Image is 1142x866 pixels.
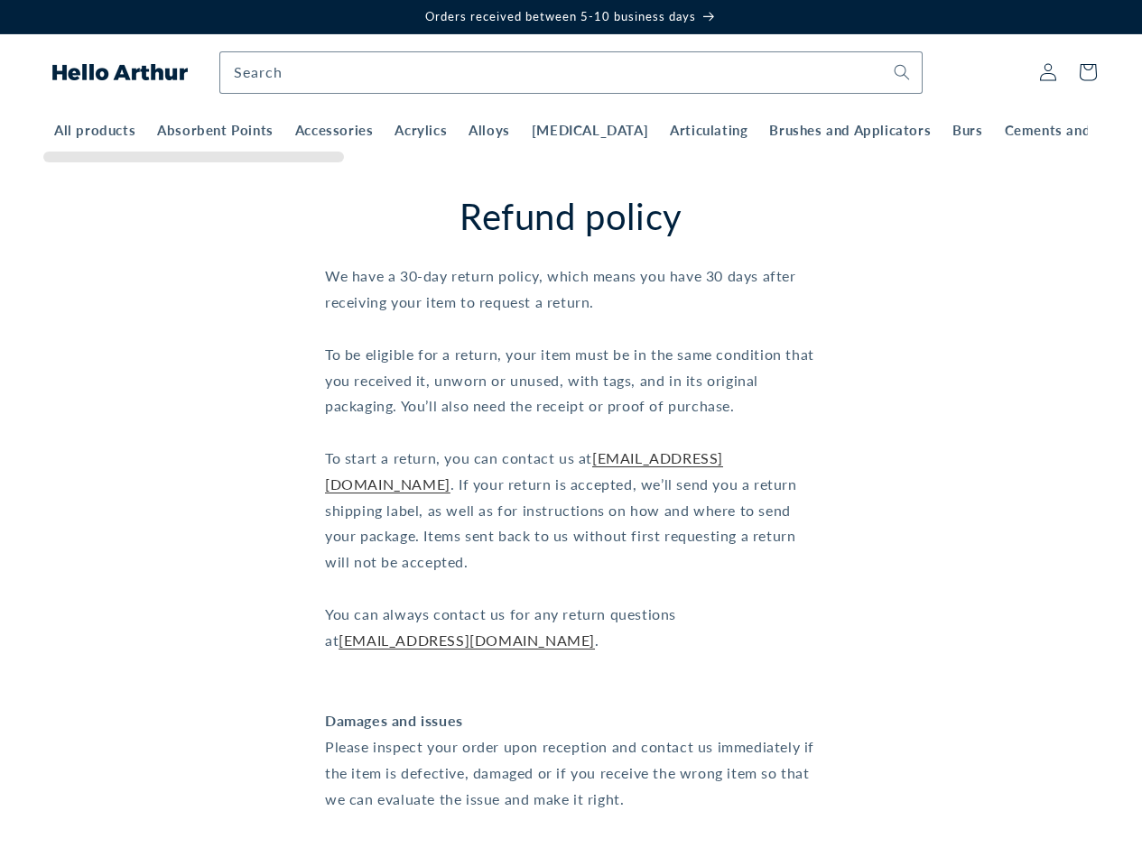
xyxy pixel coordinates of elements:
strong: Damages and issues [325,712,463,729]
img: Hello Arthur logo [52,64,188,80]
a: All products [43,111,146,140]
p: Orders received between 5-10 business days [18,9,1124,24]
span: Burs [952,122,982,140]
a: [EMAIL_ADDRESS][DOMAIN_NAME] [339,631,595,649]
span: Absorbent Points [157,122,274,140]
a: Articulating [659,111,758,140]
a: Burs [942,111,993,140]
a: Acrylics [384,111,458,140]
span: Articulating [670,122,747,140]
a: Absorbent Points [146,111,284,140]
a: Brushes and Applicators [758,111,942,140]
a: [MEDICAL_DATA] [521,111,659,140]
h1: Refund policy [325,193,817,240]
p: Please inspect your order upon reception and contact us immediately if the item is defective, dam... [325,708,817,812]
span: Alloys [469,122,510,140]
span: [MEDICAL_DATA] [532,122,648,140]
span: Acrylics [395,122,447,140]
button: Search [882,52,922,92]
span: Accessories [295,122,374,140]
a: [EMAIL_ADDRESS][DOMAIN_NAME] [325,449,723,493]
a: Alloys [458,111,521,140]
span: Brushes and Applicators [769,122,931,140]
p: We have a 30-day return policy, which means you have 30 days after receiving your item to request... [325,263,817,653]
a: Accessories [284,111,385,140]
span: All products [54,122,135,140]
